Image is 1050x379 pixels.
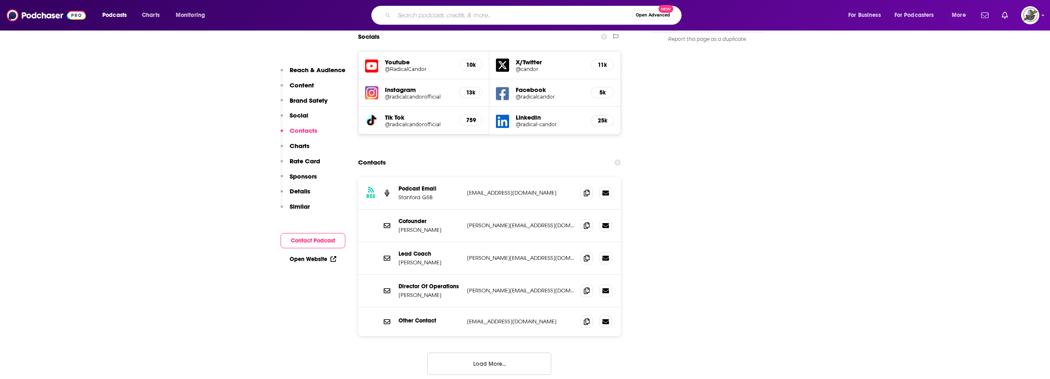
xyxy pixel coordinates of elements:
button: Brand Safety [281,97,328,112]
button: open menu [97,9,137,22]
button: open menu [889,9,946,22]
h3: RSS [366,193,375,200]
a: @RadicalCandor [385,66,453,72]
h5: 13k [466,89,475,96]
p: [PERSON_NAME][EMAIL_ADDRESS][DOMAIN_NAME] [467,254,574,261]
span: Open Advanced [636,13,670,17]
a: Charts [137,9,165,22]
span: For Podcasters [894,9,934,21]
p: Brand Safety [290,97,328,104]
button: Social [281,111,308,127]
h5: 5k [598,89,607,96]
span: Podcasts [102,9,127,21]
p: [PERSON_NAME] [399,259,460,266]
p: [PERSON_NAME] [399,292,460,299]
img: User Profile [1021,6,1039,24]
input: Search podcasts, credits, & more... [394,9,632,22]
p: [EMAIL_ADDRESS][DOMAIN_NAME] [467,189,574,196]
button: Content [281,81,314,97]
p: Cofounder [399,218,460,225]
button: Sponsors [281,172,317,188]
h5: 10k [466,61,475,68]
p: Reach & Audience [290,66,345,74]
button: Charts [281,142,309,157]
button: Load More... [427,353,551,375]
p: Rate Card [290,157,320,165]
p: [PERSON_NAME][EMAIL_ADDRESS][DOMAIN_NAME] [467,287,574,294]
button: Reach & Audience [281,66,345,81]
p: Director Of Operations [399,283,460,290]
span: For Business [848,9,881,21]
p: Content [290,81,314,89]
span: New [658,5,673,13]
h5: Facebook [516,86,584,94]
h5: Youtube [385,58,453,66]
span: Charts [142,9,160,21]
div: Search podcasts, credits, & more... [379,6,689,25]
button: Open AdvancedNew [632,10,674,20]
span: Monitoring [176,9,205,21]
button: Contacts [281,127,317,142]
h5: 11k [598,61,607,68]
h2: Contacts [358,155,386,170]
p: [EMAIL_ADDRESS][DOMAIN_NAME] [467,318,574,325]
button: Details [281,187,310,202]
p: Podcast Email [399,185,460,192]
p: Sponsors [290,172,317,180]
h5: Tik Tok [385,113,453,121]
p: Contacts [290,127,317,134]
button: Contact Podcast [281,233,345,248]
a: @radicalcandorofficial [385,94,453,100]
p: Charts [290,142,309,150]
img: iconImage [365,86,378,99]
h5: 25k [598,117,607,124]
img: Podchaser - Follow, Share and Rate Podcasts [7,7,86,23]
span: Logged in as PodProMaxBooking [1021,6,1039,24]
button: Rate Card [281,157,320,172]
p: [PERSON_NAME] [399,226,460,233]
p: Details [290,187,310,195]
a: Show notifications dropdown [978,8,992,22]
h5: LinkedIn [516,113,584,121]
a: Open Website [290,256,336,263]
h5: 759 [466,117,475,124]
a: Show notifications dropdown [998,8,1011,22]
h2: Socials [358,29,380,45]
h5: Instagram [385,86,453,94]
button: Similar [281,202,310,218]
button: open menu [170,9,216,22]
button: open menu [946,9,976,22]
p: Lead Coach [399,250,460,257]
div: Report this page as a duplicate. [646,36,769,42]
span: More [952,9,966,21]
a: @radicalcandorofficial [385,121,453,127]
p: Other Contact [399,317,460,324]
p: Social [290,111,308,119]
p: [PERSON_NAME][EMAIL_ADDRESS][DOMAIN_NAME] [467,222,574,229]
p: Similar [290,202,310,210]
a: @radical-candor [516,121,584,127]
a: @radicalcandor [516,94,584,100]
p: Stanford GSB [399,194,460,201]
button: Show profile menu [1021,6,1039,24]
h5: X/Twitter [516,58,584,66]
a: @candor [516,66,584,72]
button: open menu [842,9,891,22]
